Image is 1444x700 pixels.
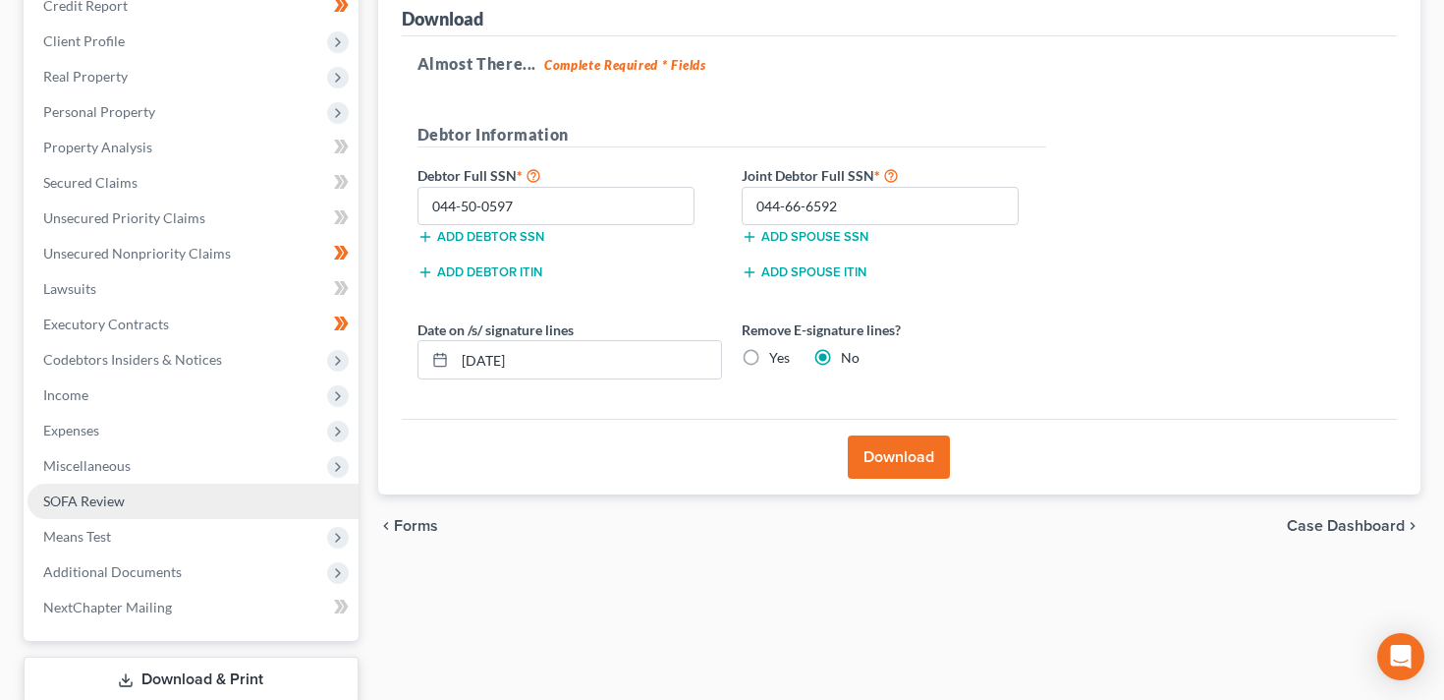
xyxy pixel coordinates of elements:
span: Secured Claims [43,174,138,191]
a: Lawsuits [28,271,359,307]
span: Lawsuits [43,280,96,297]
label: Remove E-signature lines? [742,320,1046,340]
span: Client Profile [43,32,125,49]
span: SOFA Review [43,493,125,509]
h5: Almost There... [417,52,1382,76]
span: Additional Documents [43,563,182,580]
a: Property Analysis [28,130,359,165]
input: XXX-XX-XXXX [742,187,1020,226]
span: Property Analysis [43,139,152,155]
a: Unsecured Nonpriority Claims [28,236,359,271]
span: Executory Contracts [43,316,169,332]
a: Executory Contracts [28,307,359,342]
span: Unsecured Priority Claims [43,209,205,226]
label: Joint Debtor Full SSN [732,163,1056,187]
button: Add debtor SSN [417,229,544,245]
span: Case Dashboard [1287,518,1405,534]
button: Add spouse SSN [742,229,868,245]
label: No [841,348,860,368]
strong: Complete Required * Fields [544,57,706,73]
span: Income [43,386,88,403]
h5: Debtor Information [417,123,1046,147]
button: chevron_left Forms [378,518,465,534]
span: Unsecured Nonpriority Claims [43,245,231,262]
a: SOFA Review [28,484,359,519]
span: Personal Property [43,103,155,120]
label: Date on /s/ signature lines [417,320,574,340]
a: Unsecured Priority Claims [28,201,359,236]
button: Download [848,436,950,479]
a: Case Dashboard chevron_right [1287,518,1420,534]
a: Secured Claims [28,165,359,201]
span: Real Property [43,68,128,85]
input: MM/DD/YYYY [455,341,721,379]
label: Yes [769,348,790,368]
span: Miscellaneous [43,457,131,474]
span: Expenses [43,422,99,438]
button: Add debtor ITIN [417,264,542,280]
span: Means Test [43,528,111,545]
a: NextChapter Mailing [28,590,359,625]
button: Add spouse ITIN [742,264,866,280]
span: Codebtors Insiders & Notices [43,351,222,368]
label: Debtor Full SSN [408,163,732,187]
div: Download [402,7,483,30]
input: XXX-XX-XXXX [417,187,695,226]
span: NextChapter Mailing [43,599,172,615]
div: Open Intercom Messenger [1377,633,1424,680]
i: chevron_right [1405,518,1420,534]
span: Forms [394,518,438,534]
i: chevron_left [378,518,394,534]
